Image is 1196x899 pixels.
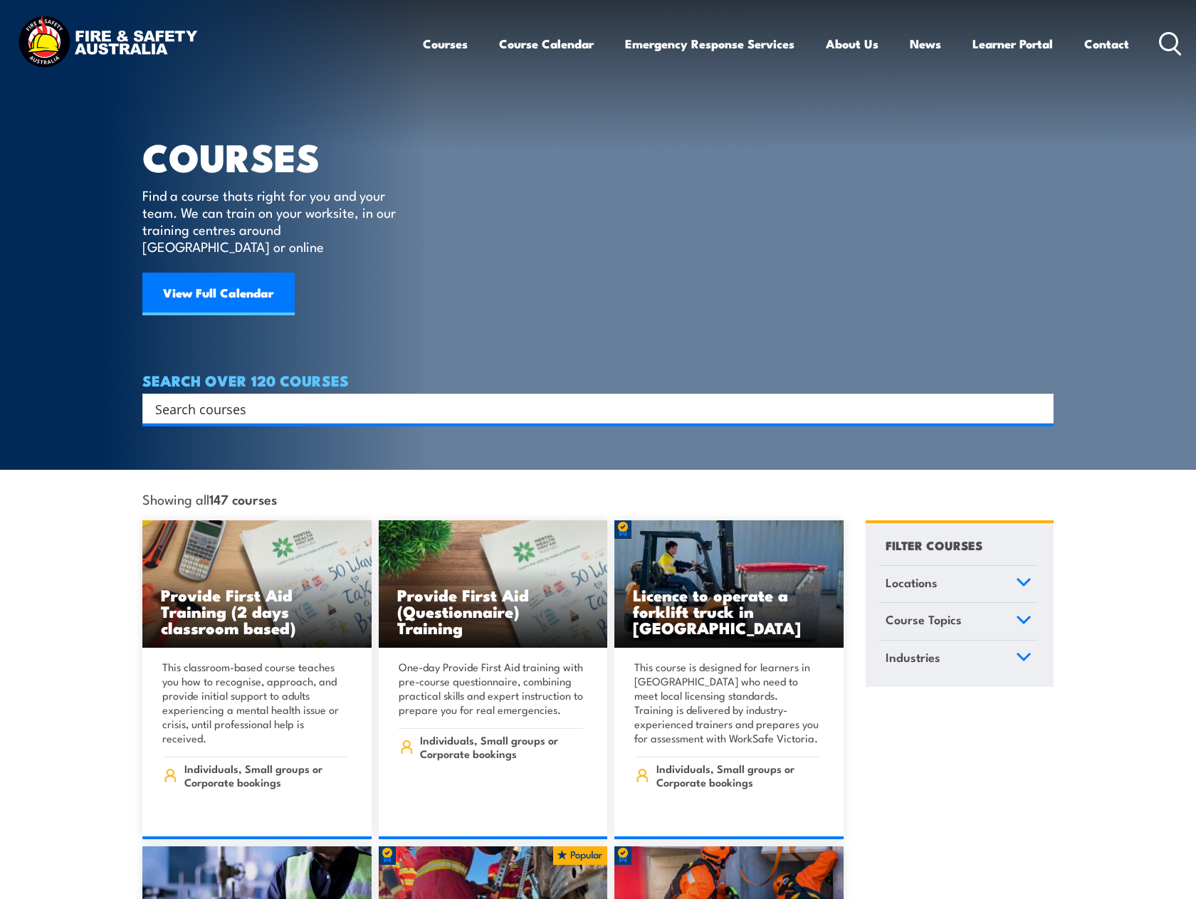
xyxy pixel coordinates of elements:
a: Locations [879,566,1038,603]
span: Course Topics [886,610,962,629]
span: Showing all [142,491,277,506]
a: News [910,25,941,63]
h3: Licence to operate a forklift truck in [GEOGRAPHIC_DATA] [633,587,825,636]
a: About Us [826,25,878,63]
p: One-day Provide First Aid training with pre-course questionnaire, combining practical skills and ... [399,660,584,717]
a: Provide First Aid Training (2 days classroom based) [142,520,372,648]
p: Find a course thats right for you and your team. We can train on your worksite, in our training c... [142,186,402,255]
span: Individuals, Small groups or Corporate bookings [420,733,583,760]
a: Learner Portal [972,25,1053,63]
h4: SEARCH OVER 120 COURSES [142,372,1054,388]
strong: 147 courses [209,489,277,508]
h4: FILTER COURSES [886,535,982,554]
a: Course Calendar [499,25,594,63]
a: Industries [879,641,1038,678]
a: Course Topics [879,603,1038,640]
img: Mental Health First Aid Training (Standard) – Blended Classroom [379,520,608,648]
button: Search magnifier button [1029,399,1049,419]
h3: Provide First Aid (Questionnaire) Training [397,587,589,636]
a: Contact [1084,25,1129,63]
img: Licence to operate a forklift truck Training [614,520,844,648]
form: Search form [158,399,1025,419]
a: Licence to operate a forklift truck in [GEOGRAPHIC_DATA] [614,520,844,648]
h1: COURSES [142,140,416,173]
input: Search input [155,398,1022,419]
a: View Full Calendar [142,273,295,315]
h3: Provide First Aid Training (2 days classroom based) [161,587,353,636]
a: Provide First Aid (Questionnaire) Training [379,520,608,648]
span: Locations [886,573,938,592]
span: Individuals, Small groups or Corporate bookings [656,762,819,789]
span: Individuals, Small groups or Corporate bookings [184,762,347,789]
img: Mental Health First Aid Training (Standard) – Classroom [142,520,372,648]
p: This course is designed for learners in [GEOGRAPHIC_DATA] who need to meet local licensing standa... [634,660,819,745]
a: Emergency Response Services [625,25,794,63]
span: Industries [886,648,940,667]
a: Courses [423,25,468,63]
p: This classroom-based course teaches you how to recognise, approach, and provide initial support t... [162,660,347,745]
